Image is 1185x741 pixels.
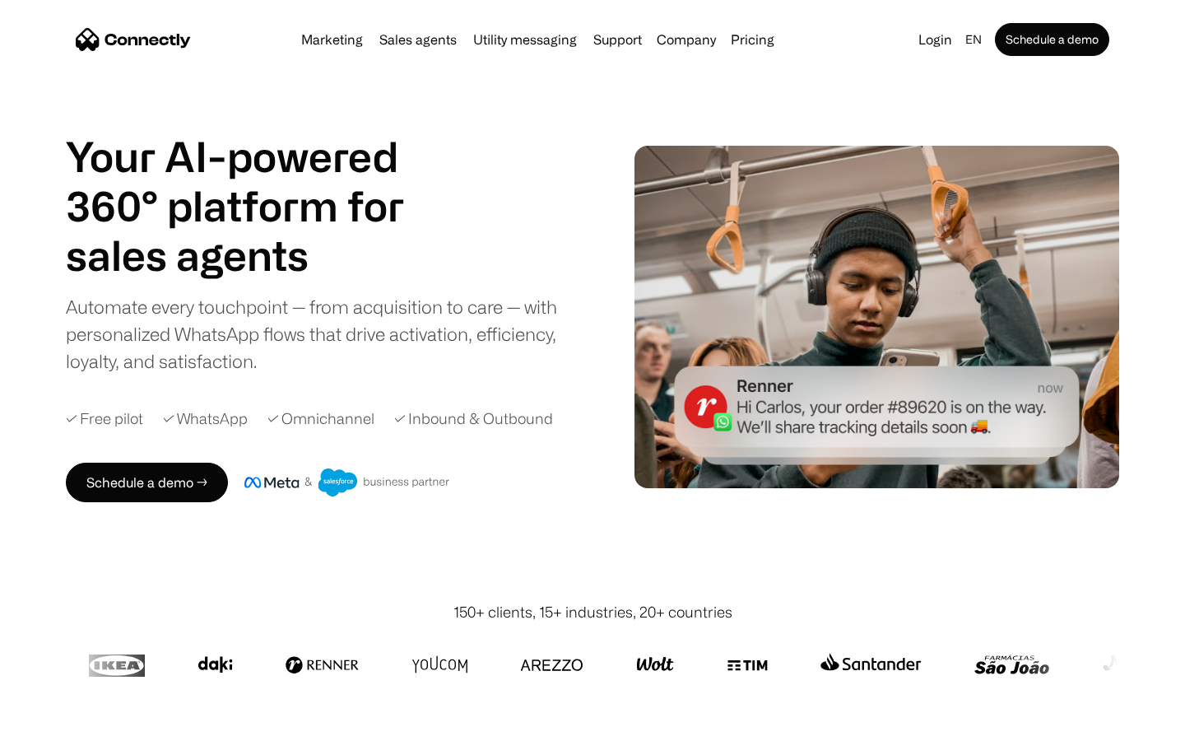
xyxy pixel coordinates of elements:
[66,231,444,280] div: 1 of 4
[33,712,99,735] ul: Language list
[66,293,584,375] div: Automate every touchpoint — from acquisition to care — with personalized WhatsApp flows that driv...
[66,231,444,280] h1: sales agents
[657,28,716,51] div: Company
[912,28,959,51] a: Login
[724,33,781,46] a: Pricing
[66,463,228,502] a: Schedule a demo →
[244,468,450,496] img: Meta and Salesforce business partner badge.
[587,33,648,46] a: Support
[66,231,444,280] div: carousel
[76,27,191,52] a: home
[467,33,583,46] a: Utility messaging
[267,408,374,430] div: ✓ Omnichannel
[394,408,553,430] div: ✓ Inbound & Outbound
[66,408,143,430] div: ✓ Free pilot
[163,408,248,430] div: ✓ WhatsApp
[295,33,369,46] a: Marketing
[16,711,99,735] aside: Language selected: English
[373,33,463,46] a: Sales agents
[959,28,992,51] div: en
[453,601,732,623] div: 150+ clients, 15+ industries, 20+ countries
[652,28,721,51] div: Company
[66,132,444,231] h1: Your AI-powered 360° platform for
[995,23,1109,56] a: Schedule a demo
[965,28,982,51] div: en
